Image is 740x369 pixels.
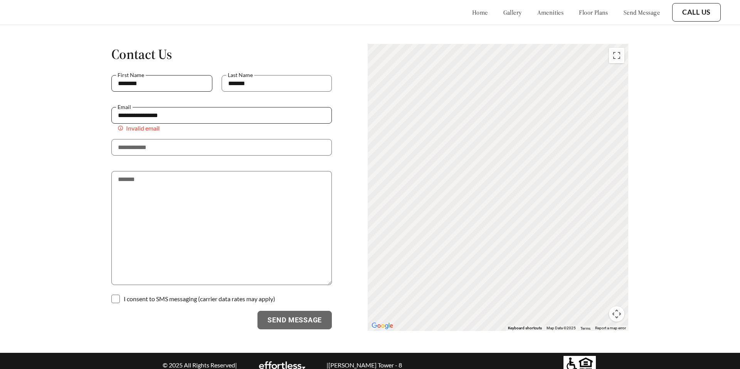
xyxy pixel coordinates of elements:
[472,8,488,16] a: home
[159,361,241,369] p: © 2025 All Rights Reserved |
[547,326,576,330] span: Map Data ©2025
[579,8,608,16] a: floor plans
[580,326,590,330] a: Terms (opens in new tab)
[672,3,721,22] button: Call Us
[111,45,332,63] h1: Contact Us
[508,325,542,331] button: Keyboard shortcuts
[609,48,624,63] button: Toggle fullscreen view
[257,311,332,329] button: Send Message
[370,321,395,331] img: Google
[126,124,160,133] span: Invalid email
[370,321,395,331] a: Open this area in Google Maps (opens a new window)
[259,361,305,369] img: EA Logo
[682,8,711,17] a: Call Us
[503,8,522,16] a: gallery
[595,326,626,330] a: Report a map error
[624,8,660,16] a: send message
[537,8,564,16] a: amenities
[609,306,624,322] button: Map camera controls
[323,361,405,369] p: | [PERSON_NAME] Tower - 8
